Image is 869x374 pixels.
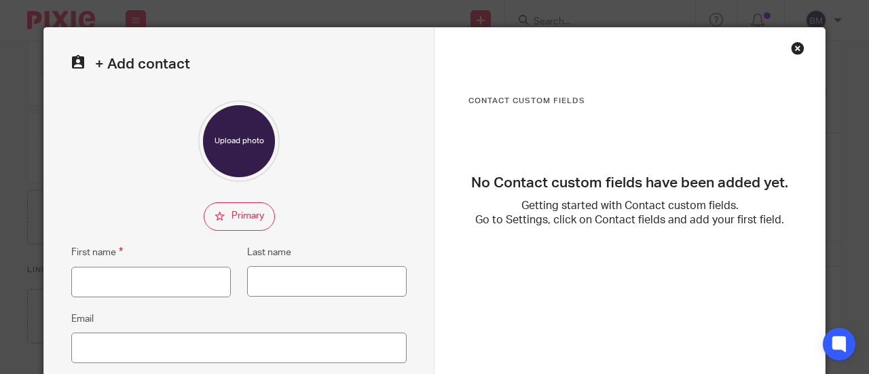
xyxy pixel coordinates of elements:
[791,41,805,55] div: Close this dialog window
[247,246,291,259] label: Last name
[468,199,791,228] p: Getting started with Contact custom fields. Go to Settings, click on Contact fields and add your ...
[468,174,791,192] h3: No Contact custom fields have been added yet.
[71,55,407,73] h2: + Add contact
[71,244,123,260] label: First name
[468,96,791,107] h3: Contact Custom fields
[71,312,94,326] label: Email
